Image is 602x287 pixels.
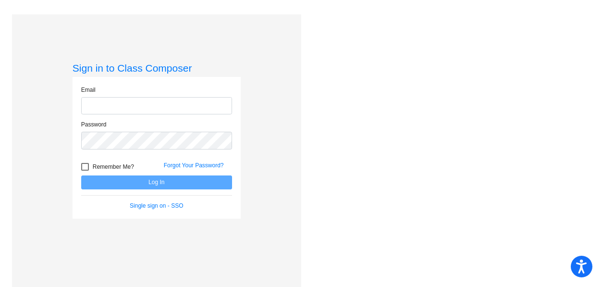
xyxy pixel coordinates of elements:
button: Log In [81,175,232,189]
a: Forgot Your Password? [164,162,224,169]
a: Single sign on - SSO [130,202,183,209]
span: Remember Me? [93,161,134,173]
label: Password [81,120,107,129]
label: Email [81,86,96,94]
h3: Sign in to Class Composer [73,62,241,74]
